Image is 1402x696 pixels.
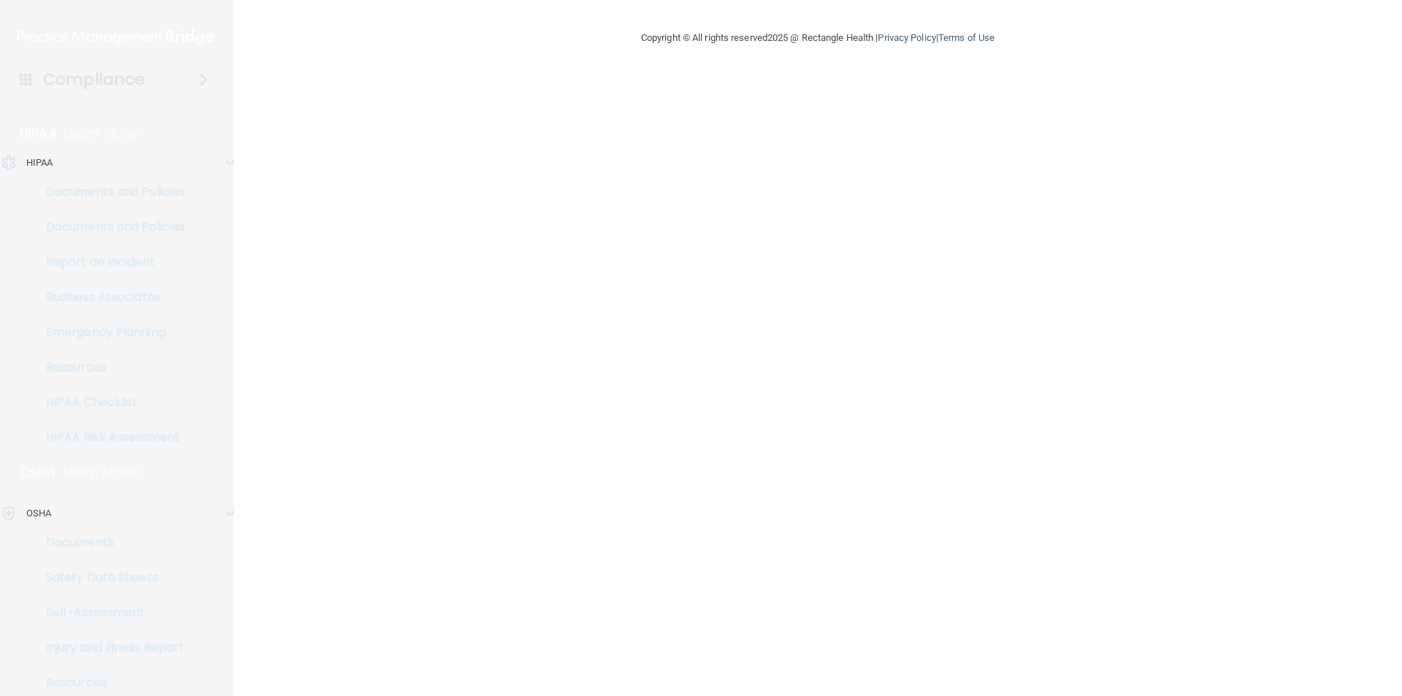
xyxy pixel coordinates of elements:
[20,464,56,481] p: OSHA
[551,15,1084,61] div: Copyright © All rights reserved 2025 @ Rectangle Health | |
[9,290,209,305] p: Business Associates
[64,125,142,142] p: Learn More!
[43,69,145,90] h4: Compliance
[9,360,209,375] p: Resources
[9,220,209,234] p: Documents and Policies
[64,464,141,481] p: Learn More!
[9,430,209,445] p: HIPAA Risk Assessment
[878,32,935,43] a: Privacy Policy
[9,676,209,690] p: Resources
[26,154,53,172] p: HIPAA
[9,570,209,585] p: Safety Data Sheets
[9,605,209,620] p: Self-Assessment
[26,505,51,522] p: OSHA
[18,23,216,52] img: PMB logo
[938,32,995,43] a: Terms of Use
[9,640,209,655] p: Injury and Illness Report
[9,395,209,410] p: HIPAA Checklist
[20,125,57,142] p: HIPAA
[9,535,209,550] p: Documents
[9,255,209,269] p: Report an Incident
[9,325,209,340] p: Emergency Planning
[9,185,209,199] p: Documents and Policies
